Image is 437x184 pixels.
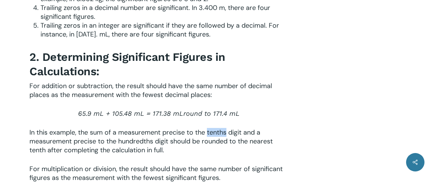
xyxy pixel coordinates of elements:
span: Trailing zeros in a decimal number are significant. In 3.400 m, there are four significant figures. [40,3,270,21]
span: Trailing zeros in an integer are significant if they are followed by a decimal. For instance, in ... [40,21,279,39]
span: In this example, the sum of a measurement precise to the tenths digit and a measurement precise t... [29,128,273,155]
span: For addition or subtraction, the result should have the same number of decimal places as the meas... [29,81,272,99]
span: 65.9 mL + 105.48 mL = 171.38 mL [78,110,183,117]
span: round to 171.4 mL [183,110,240,117]
span: For multiplication or division, the result should have the same number of significant figures as ... [29,164,283,182]
strong: 2. Determining Significant Figures in Calculations: [29,51,225,78]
